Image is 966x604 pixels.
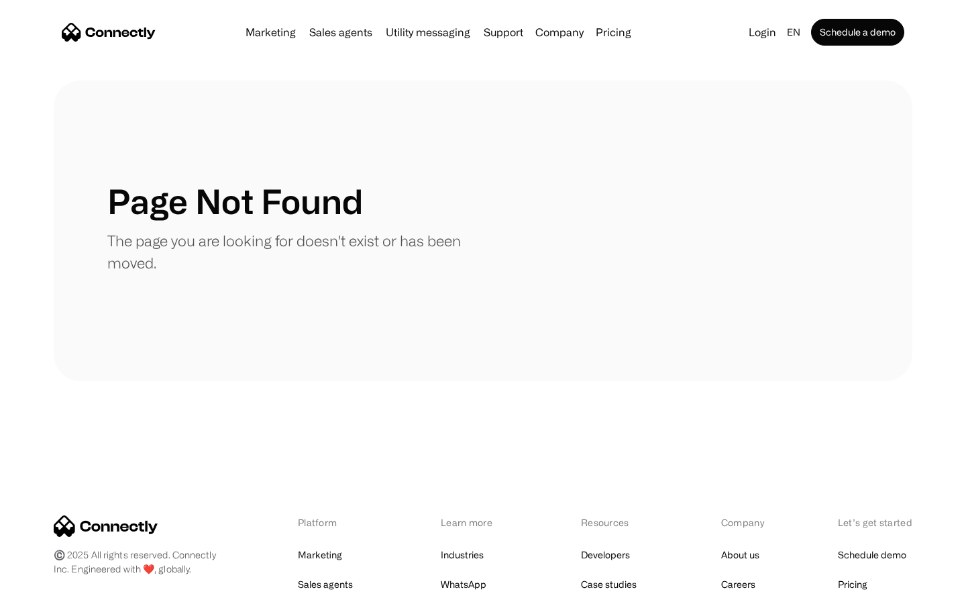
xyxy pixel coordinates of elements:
[107,181,363,221] h1: Page Not Found
[478,27,529,38] a: Support
[581,515,651,530] div: Resources
[838,515,912,530] div: Let’s get started
[441,515,511,530] div: Learn more
[304,27,378,38] a: Sales agents
[62,22,156,42] a: home
[380,27,476,38] a: Utility messaging
[531,23,588,42] div: Company
[107,230,483,274] p: The page you are looking for doesn't exist or has been moved.
[811,19,904,46] a: Schedule a demo
[721,515,768,530] div: Company
[441,575,486,594] a: WhatsApp
[787,23,800,42] div: en
[590,27,637,38] a: Pricing
[13,579,80,599] aside: Language selected: English
[782,23,808,42] div: en
[535,23,584,42] div: Company
[27,581,80,599] ul: Language list
[721,575,755,594] a: Careers
[298,575,353,594] a: Sales agents
[441,546,484,564] a: Industries
[298,515,371,530] div: Platform
[721,546,759,564] a: About us
[838,575,867,594] a: Pricing
[240,27,301,38] a: Marketing
[838,546,906,564] a: Schedule demo
[581,546,630,564] a: Developers
[298,546,342,564] a: Marketing
[581,575,637,594] a: Case studies
[743,23,782,42] a: Login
